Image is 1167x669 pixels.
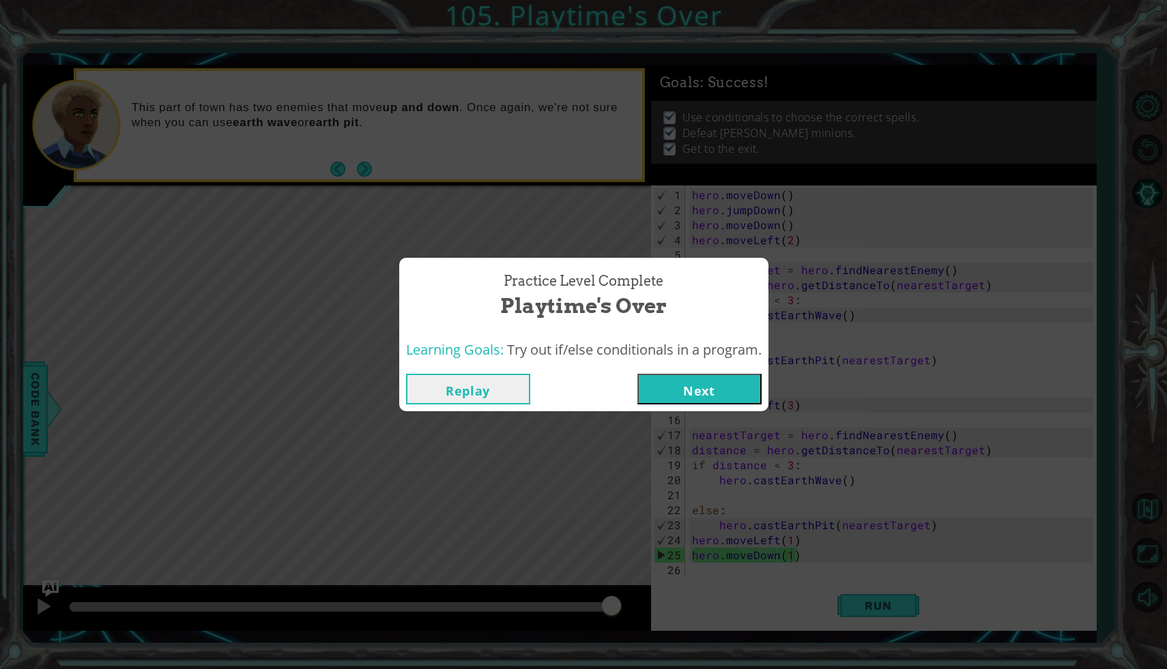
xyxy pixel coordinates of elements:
[637,374,762,404] button: Next
[406,374,530,404] button: Replay
[500,291,667,321] span: Playtime's Over
[504,271,663,291] span: Practice Level Complete
[406,340,504,359] span: Learning Goals:
[507,340,762,359] span: Try out if/else conditionals in a program.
